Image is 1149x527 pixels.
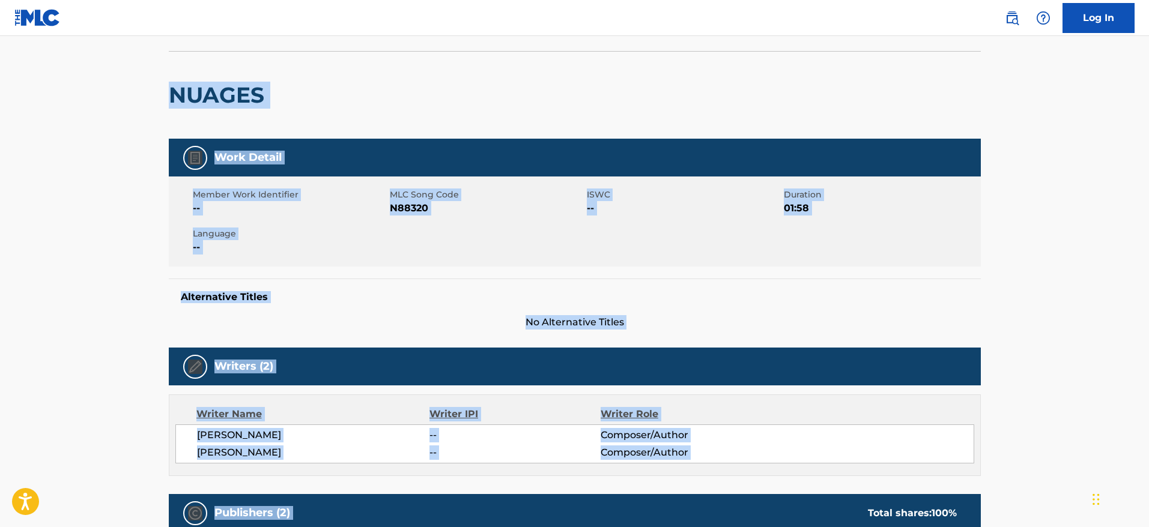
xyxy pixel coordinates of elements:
[214,360,273,373] h5: Writers (2)
[587,201,781,215] span: --
[1089,469,1149,527] div: Widget chat
[214,151,282,164] h5: Work Detail
[193,227,387,240] span: Language
[1005,11,1019,25] img: search
[197,445,430,460] span: [PERSON_NAME]
[587,188,781,201] span: ISWC
[1036,11,1050,25] img: help
[784,201,978,215] span: 01:58
[601,428,756,442] span: Composer/Author
[193,201,387,215] span: --
[784,188,978,201] span: Duration
[429,445,600,460] span: --
[181,291,969,303] h5: Alternative Titles
[169,315,981,330] span: No Alternative Titles
[601,445,756,460] span: Composer/Author
[1000,6,1024,30] a: Public Search
[390,201,584,215] span: N88320
[188,506,202,520] img: Publishers
[429,428,600,442] span: --
[390,188,584,201] span: MLC Song Code
[169,82,270,109] h2: NUAGES
[1063,3,1135,33] a: Log In
[14,9,61,26] img: MLC Logo
[1031,6,1055,30] div: Help
[188,360,202,374] img: Writers
[429,407,601,421] div: Writer IPI
[197,428,430,442] span: [PERSON_NAME]
[601,407,756,421] div: Writer Role
[214,506,290,520] h5: Publishers (2)
[868,506,957,520] div: Total shares:
[196,407,430,421] div: Writer Name
[1089,469,1149,527] iframe: Chat Widget
[932,507,957,519] span: 100 %
[1093,481,1100,517] div: Trascina
[193,240,387,254] span: --
[193,188,387,201] span: Member Work Identifier
[188,151,202,165] img: Work Detail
